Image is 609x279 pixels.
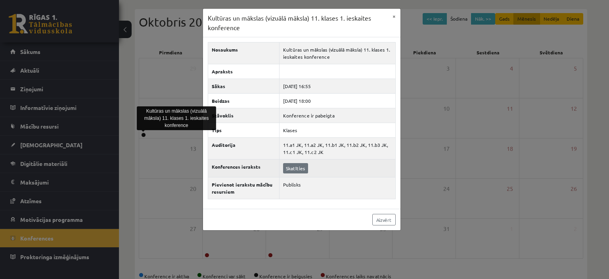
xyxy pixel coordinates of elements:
[280,42,395,64] td: Kultūras un mākslas (vizuālā māksla) 11. klases 1. ieskaites konference
[208,108,280,123] th: Stāvoklis
[208,13,388,32] h3: Kultūras un mākslas (vizuālā māksla) 11. klases 1. ieskaites konference
[280,177,395,199] td: Publisks
[280,108,395,123] td: Konference ir pabeigta
[280,138,395,160] td: 11.a1 JK, 11.a2 JK, 11.b1 JK, 11.b2 JK, 11.b3 JK, 11.c1 JK, 11.c2 JK
[280,79,395,94] td: [DATE] 16:55
[208,138,280,160] th: Auditorija
[208,94,280,108] th: Beidzas
[208,123,280,138] th: Tips
[137,106,216,130] div: Kultūras un mākslas (vizuālā māksla) 11. klases 1. ieskaites konference
[372,214,396,225] a: Aizvērt
[208,177,280,199] th: Pievienot ierakstu mācību resursiem
[208,160,280,177] th: Konferences ieraksts
[208,64,280,79] th: Apraksts
[388,9,400,24] button: ×
[280,94,395,108] td: [DATE] 18:00
[208,42,280,64] th: Nosaukums
[280,123,395,138] td: Klases
[283,163,308,173] a: Skatīties
[208,79,280,94] th: Sākas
